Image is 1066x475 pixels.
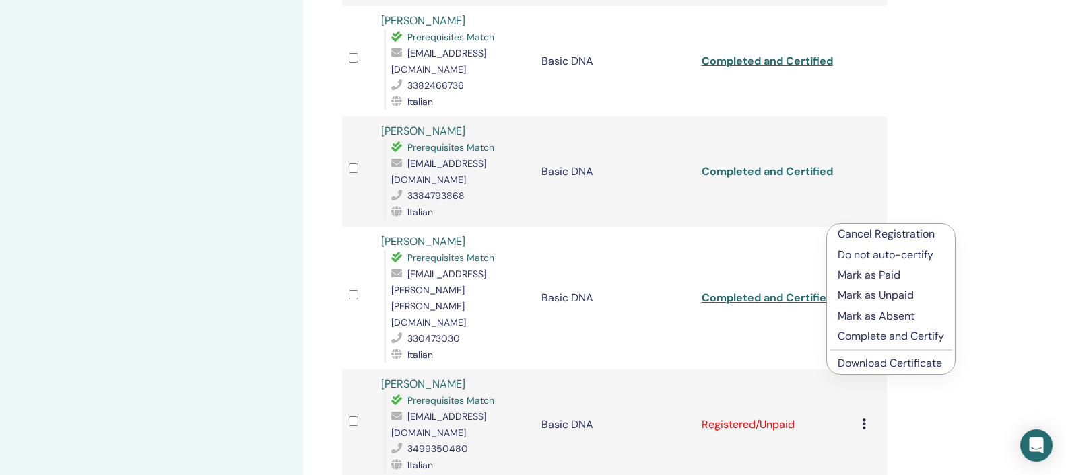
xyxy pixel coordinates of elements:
[407,190,465,202] span: 3384793868
[702,164,833,178] a: Completed and Certified
[407,141,494,153] span: Prerequisites Match
[391,47,486,75] span: [EMAIL_ADDRESS][DOMAIN_NAME]
[407,96,433,108] span: Italian
[838,308,944,324] p: Mark as Absent
[838,267,944,283] p: Mark as Paid
[407,443,468,455] span: 3499350480
[838,226,944,242] p: Cancel Registration
[535,6,695,116] td: Basic DNA
[838,247,944,263] p: Do not auto-certify
[838,287,944,303] p: Mark as Unpaid
[535,116,695,227] td: Basic DNA
[702,54,833,68] a: Completed and Certified
[407,394,494,406] span: Prerequisites Match
[407,252,494,264] span: Prerequisites Match
[407,79,464,92] span: 3382466736
[381,124,465,138] a: [PERSON_NAME]
[407,206,433,218] span: Italian
[407,332,460,344] span: 330473030
[381,13,465,28] a: [PERSON_NAME]
[391,157,486,186] span: [EMAIL_ADDRESS][DOMAIN_NAME]
[381,377,465,391] a: [PERSON_NAME]
[391,268,486,328] span: [EMAIL_ADDRESS][PERSON_NAME][PERSON_NAME][DOMAIN_NAME]
[838,328,944,344] p: Complete and Certify
[838,356,942,370] a: Download Certificate
[407,349,433,361] span: Italian
[381,234,465,248] a: [PERSON_NAME]
[535,227,695,369] td: Basic DNA
[391,410,486,439] span: [EMAIL_ADDRESS][DOMAIN_NAME]
[1020,429,1053,462] div: Open Intercom Messenger
[702,291,833,305] a: Completed and Certified
[407,31,494,43] span: Prerequisites Match
[407,459,433,471] span: Italian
